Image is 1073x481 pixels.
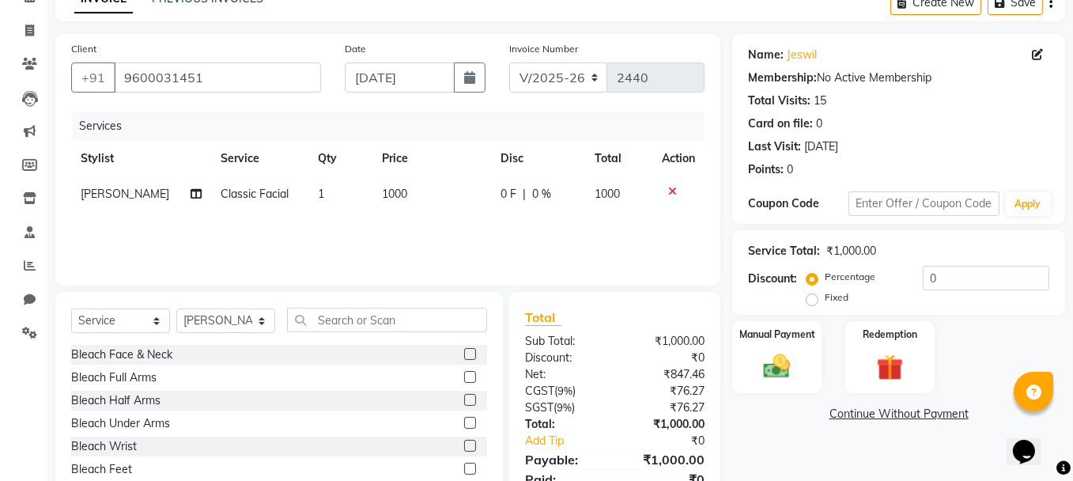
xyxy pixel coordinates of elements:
[632,433,716,449] div: ₹0
[513,450,615,469] div: Payable:
[557,401,572,414] span: 9%
[615,366,717,383] div: ₹847.46
[863,328,917,342] label: Redemption
[1007,418,1057,465] iframe: chat widget
[525,309,561,326] span: Total
[615,400,717,416] div: ₹76.27
[595,187,620,201] span: 1000
[71,415,170,432] div: Bleach Under Arms
[585,141,652,176] th: Total
[739,328,815,342] label: Manual Payment
[71,141,211,176] th: Stylist
[523,186,526,203] span: |
[1006,192,1051,216] button: Apply
[615,383,717,400] div: ₹76.27
[557,384,572,397] span: 9%
[513,383,615,400] div: ( )
[525,400,554,415] span: SGST
[513,400,615,416] div: ( )
[748,271,797,287] div: Discount:
[211,141,308,176] th: Service
[71,438,137,455] div: Bleach Wrist
[501,186,516,203] span: 0 F
[748,70,1049,86] div: No Active Membership
[73,112,716,141] div: Services
[513,416,615,433] div: Total:
[804,138,838,155] div: [DATE]
[372,141,490,176] th: Price
[513,333,615,350] div: Sub Total:
[513,350,615,366] div: Discount:
[755,351,798,382] img: _cash.svg
[491,141,585,176] th: Disc
[513,366,615,383] div: Net:
[848,191,999,216] input: Enter Offer / Coupon Code
[71,62,115,93] button: +91
[71,369,157,386] div: Bleach Full Arms
[615,416,717,433] div: ₹1,000.00
[748,116,813,132] div: Card on file:
[652,141,705,176] th: Action
[825,290,848,305] label: Fixed
[615,333,717,350] div: ₹1,000.00
[748,70,817,86] div: Membership:
[81,187,169,201] span: [PERSON_NAME]
[532,186,551,203] span: 0 %
[748,93,810,109] div: Total Visits:
[71,461,132,478] div: Bleach Feet
[748,195,848,212] div: Coupon Code
[513,433,632,449] a: Add Tip
[382,187,407,201] span: 1000
[787,47,817,63] a: Jeswil
[735,406,1062,422] a: Continue Without Payment
[509,42,578,56] label: Invoice Number
[221,187,289,201] span: Classic Facial
[318,187,324,201] span: 1
[748,161,784,178] div: Points:
[71,347,172,363] div: Bleach Face & Neck
[748,138,801,155] div: Last Visit:
[615,450,717,469] div: ₹1,000.00
[345,42,366,56] label: Date
[287,308,487,332] input: Search or Scan
[71,392,161,409] div: Bleach Half Arms
[71,42,96,56] label: Client
[825,270,875,284] label: Percentage
[615,350,717,366] div: ₹0
[114,62,321,93] input: Search by Name/Mobile/Email/Code
[868,351,911,384] img: _gift.svg
[748,47,784,63] div: Name:
[308,141,373,176] th: Qty
[787,161,793,178] div: 0
[525,384,554,398] span: CGST
[748,243,820,259] div: Service Total:
[814,93,826,109] div: 15
[826,243,876,259] div: ₹1,000.00
[816,116,822,132] div: 0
